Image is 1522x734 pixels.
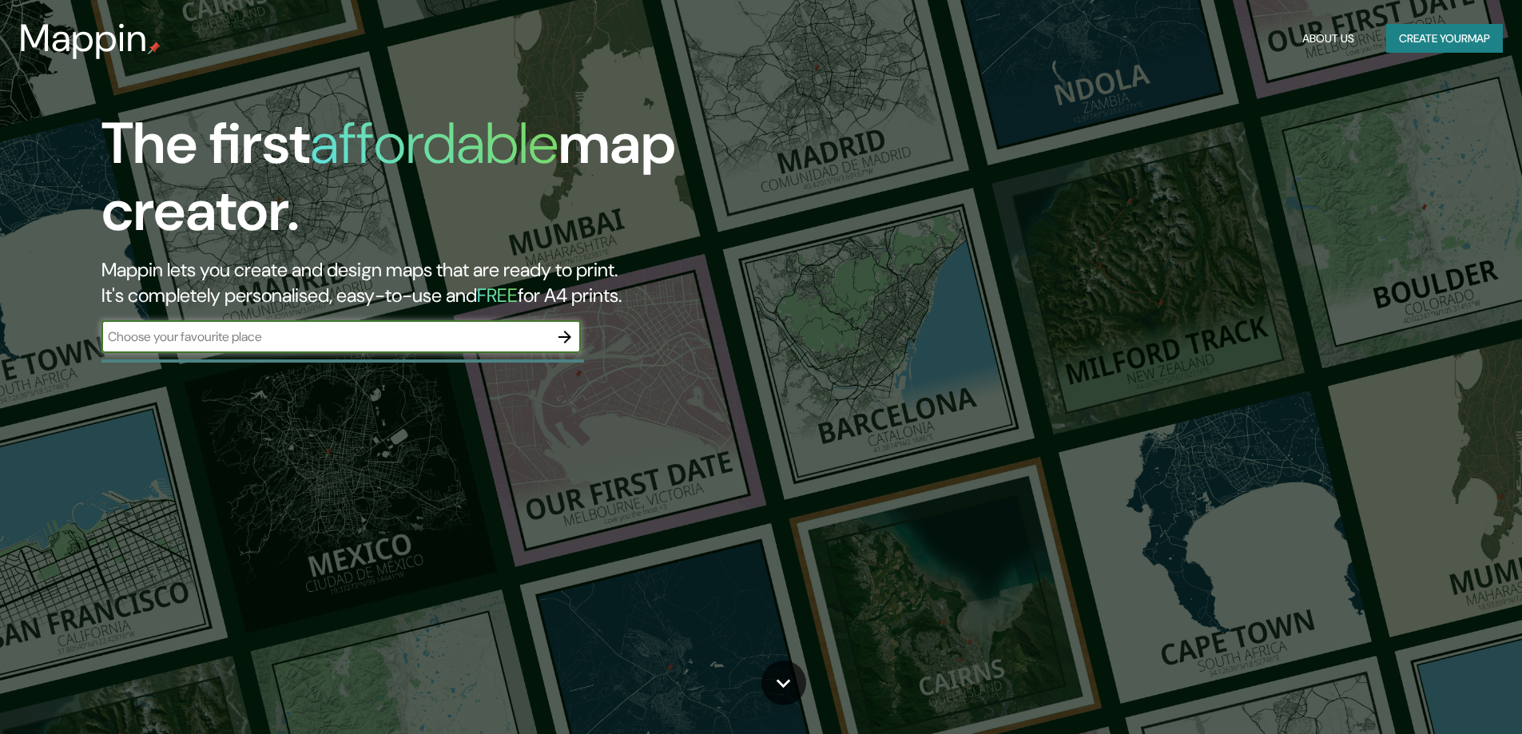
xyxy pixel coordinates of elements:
[101,110,863,257] h1: The first map creator.
[101,257,863,308] h2: Mappin lets you create and design maps that are ready to print. It's completely personalised, eas...
[310,106,558,181] h1: affordable
[1386,24,1503,54] button: Create yourmap
[19,16,148,61] h3: Mappin
[148,42,161,54] img: mappin-pin
[477,283,518,307] h5: FREE
[1296,24,1361,54] button: About Us
[101,327,549,346] input: Choose your favourite place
